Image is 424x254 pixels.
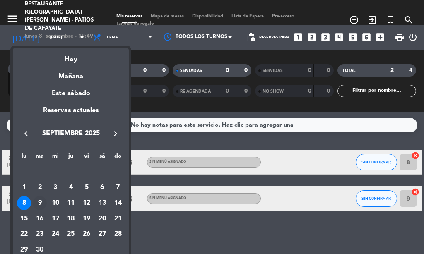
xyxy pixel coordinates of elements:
i: keyboard_arrow_right [111,129,120,139]
td: 9 de septiembre de 2025 [32,195,48,211]
td: 25 de septiembre de 2025 [63,227,79,242]
div: 22 [17,228,31,242]
div: 5 [79,180,94,194]
td: 12 de septiembre de 2025 [79,195,94,211]
th: domingo [110,151,126,164]
td: 6 de septiembre de 2025 [94,180,110,196]
div: 8 [17,196,31,210]
td: 17 de septiembre de 2025 [48,211,63,227]
div: 27 [95,228,109,242]
td: 19 de septiembre de 2025 [79,211,94,227]
td: 24 de septiembre de 2025 [48,227,63,242]
div: 9 [33,196,47,210]
div: 24 [48,228,63,242]
div: 20 [95,212,109,226]
div: 14 [111,196,125,210]
i: keyboard_arrow_left [21,129,31,139]
td: 3 de septiembre de 2025 [48,180,63,196]
div: 18 [64,212,78,226]
button: keyboard_arrow_left [19,128,34,139]
div: Hoy [13,48,129,65]
div: 6 [95,180,109,194]
div: 23 [33,228,47,242]
div: Mañana [13,65,129,82]
div: 1 [17,180,31,194]
div: 7 [111,180,125,194]
td: 2 de septiembre de 2025 [32,180,48,196]
td: 10 de septiembre de 2025 [48,195,63,211]
div: 26 [79,228,94,242]
td: SEP. [16,164,125,180]
div: 17 [48,212,63,226]
td: 27 de septiembre de 2025 [94,227,110,242]
div: 19 [79,212,94,226]
td: 11 de septiembre de 2025 [63,195,79,211]
td: 26 de septiembre de 2025 [79,227,94,242]
td: 13 de septiembre de 2025 [94,195,110,211]
div: 16 [33,212,47,226]
td: 1 de septiembre de 2025 [16,180,32,196]
th: viernes [79,151,94,164]
td: 5 de septiembre de 2025 [79,180,94,196]
td: 8 de septiembre de 2025 [16,195,32,211]
div: 4 [64,180,78,194]
td: 18 de septiembre de 2025 [63,211,79,227]
div: 28 [111,228,125,242]
th: jueves [63,151,79,164]
div: 2 [33,180,47,194]
div: 12 [79,196,94,210]
th: lunes [16,151,32,164]
td: 4 de septiembre de 2025 [63,180,79,196]
div: 21 [111,212,125,226]
td: 20 de septiembre de 2025 [94,211,110,227]
div: 25 [64,228,78,242]
th: martes [32,151,48,164]
td: 14 de septiembre de 2025 [110,195,126,211]
button: keyboard_arrow_right [108,128,123,139]
div: 15 [17,212,31,226]
div: 10 [48,196,63,210]
th: sábado [94,151,110,164]
td: 16 de septiembre de 2025 [32,211,48,227]
div: 13 [95,196,109,210]
td: 23 de septiembre de 2025 [32,227,48,242]
td: 15 de septiembre de 2025 [16,211,32,227]
span: septiembre 2025 [34,128,108,139]
div: Este sábado [13,82,129,105]
div: 3 [48,180,63,194]
td: 21 de septiembre de 2025 [110,211,126,227]
div: Reservas actuales [13,105,129,122]
div: 11 [64,196,78,210]
td: 7 de septiembre de 2025 [110,180,126,196]
td: 28 de septiembre de 2025 [110,227,126,242]
td: 22 de septiembre de 2025 [16,227,32,242]
th: miércoles [48,151,63,164]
